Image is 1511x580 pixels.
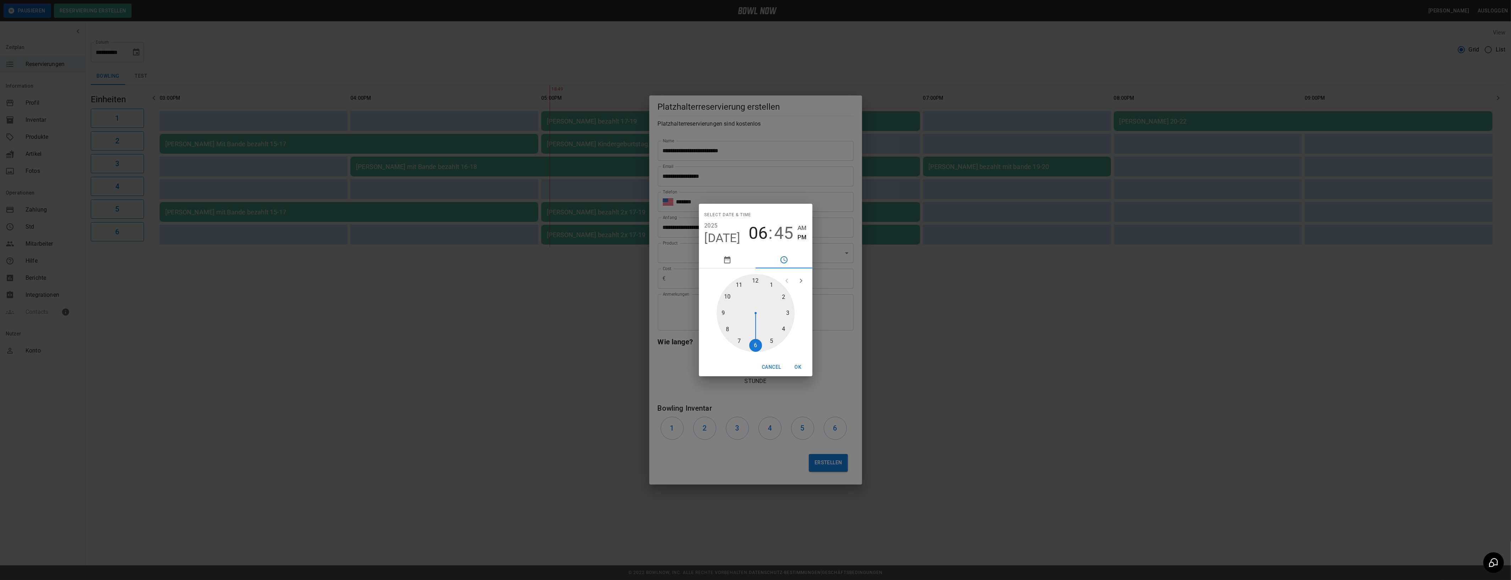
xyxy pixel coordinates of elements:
[787,361,810,374] button: OK
[699,251,756,268] button: pick date
[705,209,751,221] span: Select date & time
[798,223,806,233] button: AM
[705,231,740,246] button: [DATE]
[705,221,718,231] button: 2025
[774,223,793,243] button: 45
[794,274,808,288] button: open next view
[798,232,806,242] button: PM
[756,251,812,268] button: pick time
[759,361,784,374] button: Cancel
[768,223,773,243] span: :
[749,223,768,243] button: 06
